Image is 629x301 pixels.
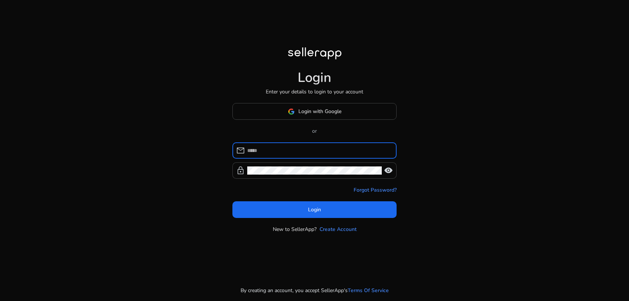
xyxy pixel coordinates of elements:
[232,201,397,218] button: Login
[236,146,245,155] span: mail
[288,108,295,115] img: google-logo.svg
[308,206,321,214] span: Login
[384,166,393,175] span: visibility
[298,107,341,115] span: Login with Google
[348,287,389,294] a: Terms Of Service
[232,127,397,135] p: or
[298,70,331,86] h1: Login
[273,225,317,233] p: New to SellerApp?
[266,88,363,96] p: Enter your details to login to your account
[236,166,245,175] span: lock
[232,103,397,120] button: Login with Google
[320,225,357,233] a: Create Account
[354,186,397,194] a: Forgot Password?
